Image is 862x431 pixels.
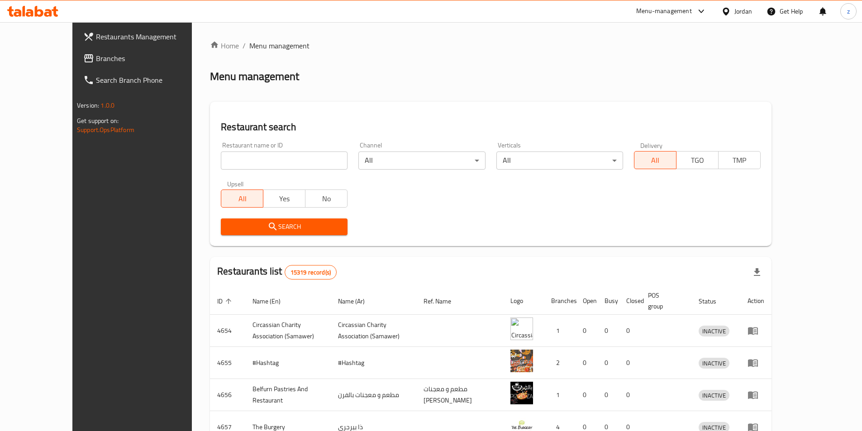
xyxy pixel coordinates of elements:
span: TMP [722,154,757,167]
td: 4654 [210,315,245,347]
th: Branches [544,287,576,315]
td: 1 [544,315,576,347]
th: Logo [503,287,544,315]
td: 4655 [210,347,245,379]
div: Total records count [285,265,337,279]
a: Restaurants Management [76,26,216,47]
span: Restaurants Management [96,31,209,42]
span: No [309,192,344,205]
nav: breadcrumb [210,40,772,51]
div: Jordan [734,6,752,16]
td: #Hashtag [331,347,416,379]
span: Search [228,221,340,232]
button: All [221,189,263,208]
h2: Restaurant search [221,120,761,134]
td: 2 [544,347,576,379]
td: ​Circassian ​Charity ​Association​ (Samawer) [331,315,416,347]
label: Upsell [227,180,244,187]
td: مطعم و معجنات بالفرن [331,379,416,411]
button: TGO [676,151,719,169]
button: All [634,151,676,169]
td: 0 [597,347,619,379]
span: TGO [680,154,715,167]
span: POS group [648,290,681,312]
span: Version: [77,99,99,111]
span: All [638,154,673,167]
td: 1 [544,379,576,411]
td: 0 [576,315,597,347]
td: 0 [619,315,641,347]
div: Menu [748,357,764,368]
td: ​Circassian ​Charity ​Association​ (Samawer) [245,315,331,347]
li: / [243,40,246,51]
div: Menu [748,325,764,336]
td: #Hashtag [245,347,331,379]
span: Get support on: [77,115,119,127]
span: Ref. Name [424,296,463,307]
div: Menu [748,389,764,400]
span: Status [699,296,728,307]
span: Name (En) [252,296,292,307]
td: 0 [597,315,619,347]
img: #Hashtag [510,350,533,372]
td: 0 [597,379,619,411]
img: ​Circassian ​Charity ​Association​ (Samawer) [510,317,533,340]
a: Home [210,40,239,51]
td: 0 [619,379,641,411]
th: Closed [619,287,641,315]
td: 4656 [210,379,245,411]
span: Search Branch Phone [96,75,209,85]
td: 0 [576,347,597,379]
div: Menu-management [636,6,692,17]
td: 0 [576,379,597,411]
span: 15319 record(s) [285,268,336,277]
span: INACTIVE [699,358,729,369]
span: Branches [96,53,209,64]
th: Action [740,287,772,315]
button: No [305,189,348,208]
button: Yes [263,189,305,208]
span: Menu management [249,40,310,51]
h2: Menu management [210,69,299,84]
td: مطعم و معجنات [PERSON_NAME] [416,379,503,411]
a: Support.OpsPlatform [77,124,134,136]
span: INACTIVE [699,326,729,336]
span: Name (Ar) [338,296,376,307]
button: Search [221,218,348,235]
td: 0 [619,347,641,379]
th: Open [576,287,597,315]
div: All [496,152,623,170]
a: Search Branch Phone [76,69,216,91]
span: All [225,192,260,205]
h2: Restaurants list [217,265,337,279]
a: Branches [76,47,216,69]
button: TMP [718,151,761,169]
td: Belfurn Pastries And Restaurant [245,379,331,411]
span: Yes [267,192,302,205]
span: z [847,6,850,16]
img: Belfurn Pastries And Restaurant [510,382,533,404]
div: All [358,152,485,170]
label: Delivery [640,142,663,148]
th: Busy [597,287,619,315]
input: Search for restaurant name or ID.. [221,152,348,170]
div: INACTIVE [699,390,729,401]
span: ID [217,296,234,307]
span: 1.0.0 [100,99,114,111]
div: Export file [746,261,768,283]
span: INACTIVE [699,390,729,401]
